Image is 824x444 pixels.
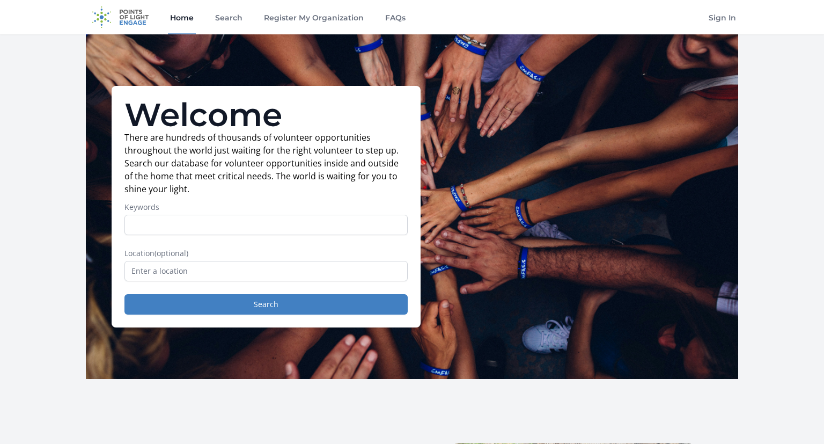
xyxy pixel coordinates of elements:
[124,131,408,195] p: There are hundreds of thousands of volunteer opportunities throughout the world just waiting for ...
[124,248,408,259] label: Location
[124,294,408,315] button: Search
[154,248,188,258] span: (optional)
[124,99,408,131] h1: Welcome
[124,202,408,213] label: Keywords
[124,261,408,281] input: Enter a location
